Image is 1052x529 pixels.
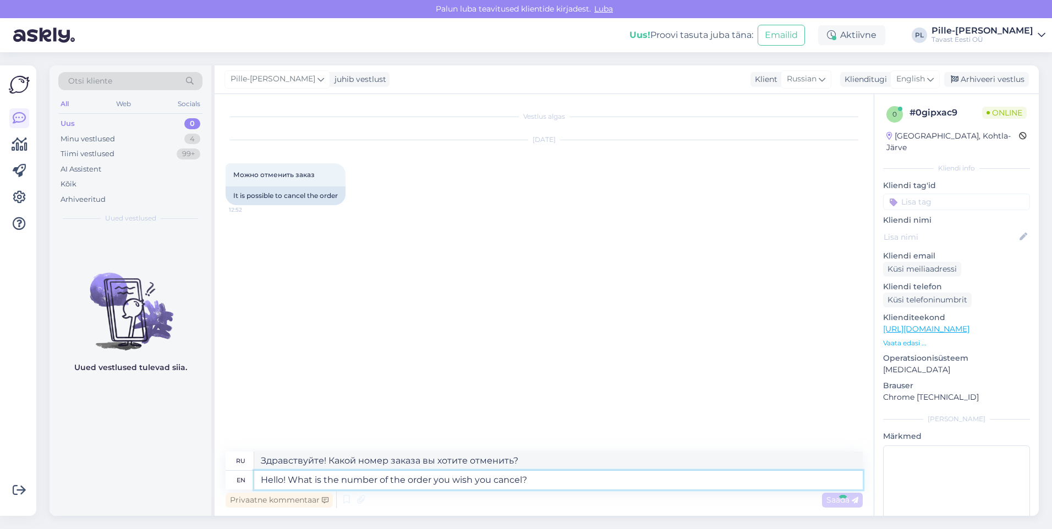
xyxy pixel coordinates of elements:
img: Askly Logo [9,74,30,95]
span: English [896,73,925,85]
div: Küsi meiliaadressi [883,262,961,277]
div: Aktiivne [818,25,885,45]
p: Brauser [883,380,1030,392]
div: [DATE] [226,135,863,145]
a: [URL][DOMAIN_NAME] [883,324,969,334]
div: Tavast Eesti OÜ [932,35,1033,44]
div: Klienditugi [840,74,887,85]
div: Proovi tasuta juba täna: [629,29,753,42]
span: Pille-[PERSON_NAME] [231,73,315,85]
p: Kliendi nimi [883,214,1030,226]
p: Operatsioonisüsteem [883,352,1030,364]
div: Klient [750,74,777,85]
div: Kliendi info [883,163,1030,173]
div: juhib vestlust [330,74,386,85]
div: Pille-[PERSON_NAME] [932,26,1033,35]
p: Kliendi telefon [883,281,1030,293]
div: Tiimi vestlused [61,148,114,159]
p: Kliendi tag'id [883,180,1030,191]
span: Uued vestlused [105,213,156,223]
div: # 0gipxac9 [909,106,982,119]
div: 99+ [177,148,200,159]
span: Russian [787,73,817,85]
div: PL [912,27,927,43]
div: Web [114,97,133,111]
div: Küsi telefoninumbrit [883,293,972,307]
span: 0 [892,110,897,118]
span: Otsi kliente [68,75,112,87]
span: 12:52 [229,206,270,214]
span: Online [982,107,1027,119]
a: Pille-[PERSON_NAME]Tavast Eesti OÜ [932,26,1045,44]
div: Vestlus algas [226,112,863,122]
img: No chats [50,253,211,352]
div: AI Assistent [61,164,101,175]
div: Arhiveeri vestlus [944,72,1029,87]
p: Chrome [TECHNICAL_ID] [883,392,1030,403]
span: Можно отменить заказ [233,170,315,179]
div: Socials [176,97,202,111]
div: It is possible to cancel the order [226,186,346,205]
input: Lisa nimi [884,231,1017,243]
span: Luba [591,4,616,14]
p: Vaata edasi ... [883,338,1030,348]
div: Arhiveeritud [61,194,106,205]
button: Emailid [758,25,805,46]
p: [MEDICAL_DATA] [883,364,1030,376]
p: Klienditeekond [883,312,1030,323]
input: Lisa tag [883,194,1030,210]
div: Uus [61,118,75,129]
div: 4 [184,134,200,145]
p: Kliendi email [883,250,1030,262]
p: Uued vestlused tulevad siia. [74,362,187,373]
div: Minu vestlused [61,134,115,145]
p: Märkmed [883,431,1030,442]
div: [GEOGRAPHIC_DATA], Kohtla-Järve [886,130,1019,153]
div: [PERSON_NAME] [883,414,1030,424]
div: All [58,97,71,111]
div: Kõik [61,179,76,190]
div: 0 [184,118,200,129]
b: Uus! [629,30,650,40]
